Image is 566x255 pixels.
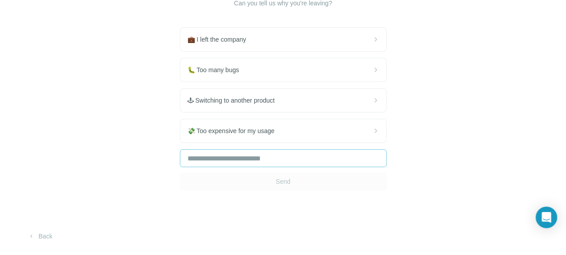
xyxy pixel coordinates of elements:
[536,207,557,228] div: Open Intercom Messenger
[187,96,282,105] span: 🕹 Switching to another product
[187,126,282,135] span: 💸 Too expensive for my usage
[187,35,253,44] span: 💼 I left the company
[21,228,59,244] button: Back
[187,65,247,74] span: 🐛 Too many bugs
